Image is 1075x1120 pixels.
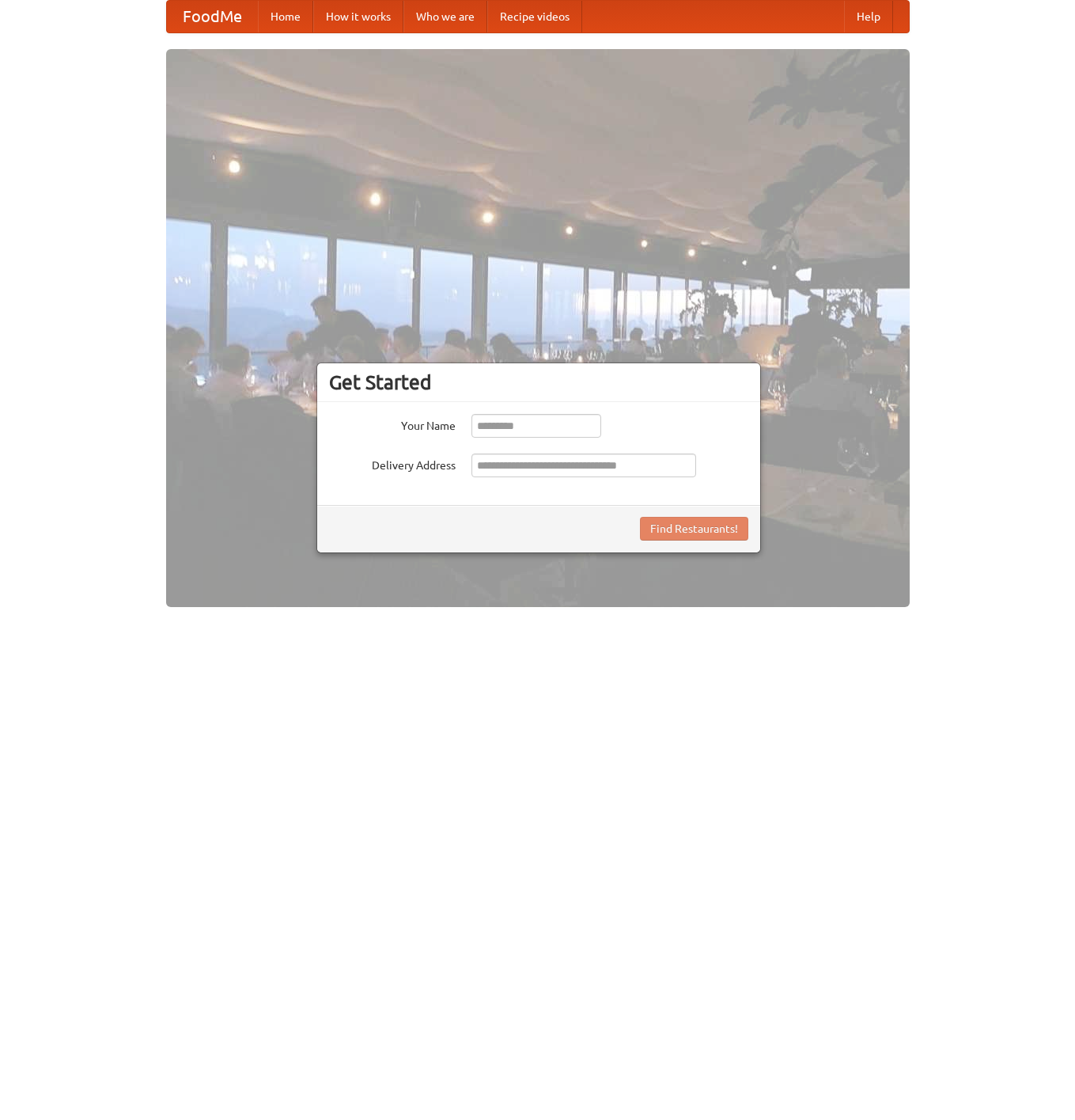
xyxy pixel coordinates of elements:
[403,1,487,32] a: Who we are
[167,1,258,32] a: FoodMe
[258,1,313,32] a: Home
[313,1,403,32] a: How it works
[329,370,748,394] h3: Get Started
[329,454,456,473] label: Delivery Address
[487,1,582,32] a: Recipe videos
[640,517,748,541] button: Find Restaurants!
[329,414,456,434] label: Your Name
[844,1,893,32] a: Help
